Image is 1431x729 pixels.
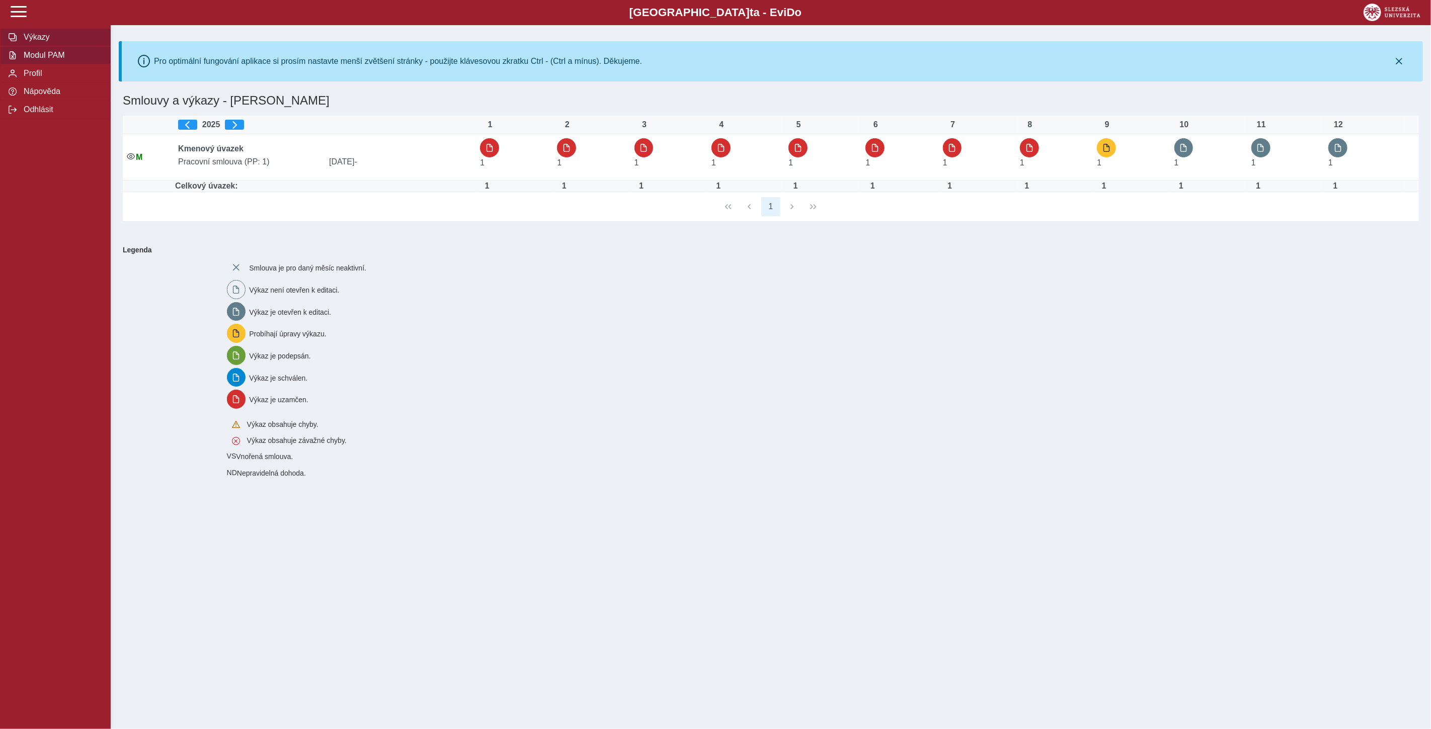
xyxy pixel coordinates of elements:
div: 5 [788,120,809,129]
div: 3 [634,120,655,129]
div: 10 [1174,120,1195,129]
div: 1 [480,120,500,129]
span: D [786,6,794,19]
span: Nápověda [21,87,102,96]
div: Úvazek : 8 h / den. 40 h / týden. [785,181,806,191]
img: logo_web_su.png [1364,4,1420,21]
div: 6 [865,120,886,129]
span: Profil [21,69,102,78]
div: 9 [1097,120,1117,129]
div: Úvazek : 8 h / den. 40 h / týden. [940,181,960,191]
span: Výkaz je otevřen k editaci. [249,308,331,316]
span: Výkaz je schválen. [249,374,307,382]
div: 2025 [178,120,472,130]
span: Pracovní smlouva (PP: 1) [174,157,325,166]
b: [GEOGRAPHIC_DATA] a - Evi [30,6,1401,19]
span: t [750,6,753,19]
span: Úvazek : 8 h / den. 40 h / týden. [1328,158,1333,167]
div: Úvazek : 8 h / den. 40 h / týden. [1017,181,1037,191]
span: Údaje souhlasí s údaji v Magionu [136,153,142,161]
span: Úvazek : 8 h / den. 40 h / týden. [1097,158,1101,167]
span: Výkaz není otevřen k editaci. [249,287,339,295]
div: Úvazek : 8 h / den. 40 h / týden. [862,181,883,191]
span: Výkaz obsahuje chyby. [247,420,319,428]
div: Úvazek : 8 h / den. 40 h / týden. [1094,181,1114,191]
span: [DATE] [325,157,476,166]
td: Celkový úvazek: [174,180,476,192]
div: 11 [1251,120,1271,129]
div: 8 [1020,120,1040,129]
span: Modul PAM [21,51,102,60]
span: Úvazek : 8 h / den. 40 h / týden. [1174,158,1179,167]
span: Úvazek : 8 h / den. 40 h / týden. [943,158,947,167]
span: Úvazek : 8 h / den. 40 h / týden. [634,158,639,167]
span: Smlouva je pro daný měsíc neaktivní. [249,264,366,272]
span: Úvazek : 8 h / den. 40 h / týden. [1251,158,1256,167]
div: Úvazek : 8 h / den. 40 h / týden. [631,181,652,191]
span: Výkaz je uzamčen. [249,396,308,404]
span: - [355,157,357,166]
div: 4 [711,120,732,129]
h1: Smlouvy a výkazy - [PERSON_NAME] [119,89,1206,112]
div: Úvazek : 8 h / den. 40 h / týden. [477,181,497,191]
i: Smlouva je aktivní [127,152,135,160]
span: Úvazek : 8 h / den. 40 h / týden. [1020,158,1024,167]
div: Úvazek : 8 h / den. 40 h / týden. [1325,181,1345,191]
span: Odhlásit [21,105,102,114]
span: Nepravidelná dohoda. [237,469,306,477]
div: Úvazek : 8 h / den. 40 h / týden. [1248,181,1268,191]
span: Probíhají úpravy výkazu. [249,330,326,338]
span: Úvazek : 8 h / den. 40 h / týden. [788,158,793,167]
div: Úvazek : 8 h / den. 40 h / týden. [554,181,574,191]
span: o [795,6,802,19]
span: Vnořená smlouva. [236,452,293,461]
span: Smlouva vnořená do kmene [227,469,237,477]
div: 12 [1328,120,1348,129]
span: Výkaz je podepsán. [249,352,310,360]
span: Smlouva vnořená do kmene [227,452,236,460]
div: Úvazek : 8 h / den. 40 h / týden. [708,181,729,191]
span: Úvazek : 8 h / den. 40 h / týden. [865,158,870,167]
span: Úvazek : 8 h / den. 40 h / týden. [711,158,716,167]
div: Pro optimální fungování aplikace si prosím nastavte menší zvětšení stránky - použijte klávesovou ... [154,57,642,66]
span: Výkazy [21,33,102,42]
span: Úvazek : 8 h / den. 40 h / týden. [557,158,562,167]
div: Úvazek : 8 h / den. 40 h / týden. [1171,181,1191,191]
div: 2 [557,120,577,129]
span: Úvazek : 8 h / den. 40 h / týden. [480,158,485,167]
b: Kmenový úvazek [178,144,244,153]
button: 1 [761,197,780,216]
b: Legenda [119,242,1415,258]
span: Výkaz obsahuje závažné chyby. [247,436,347,444]
div: 7 [943,120,963,129]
